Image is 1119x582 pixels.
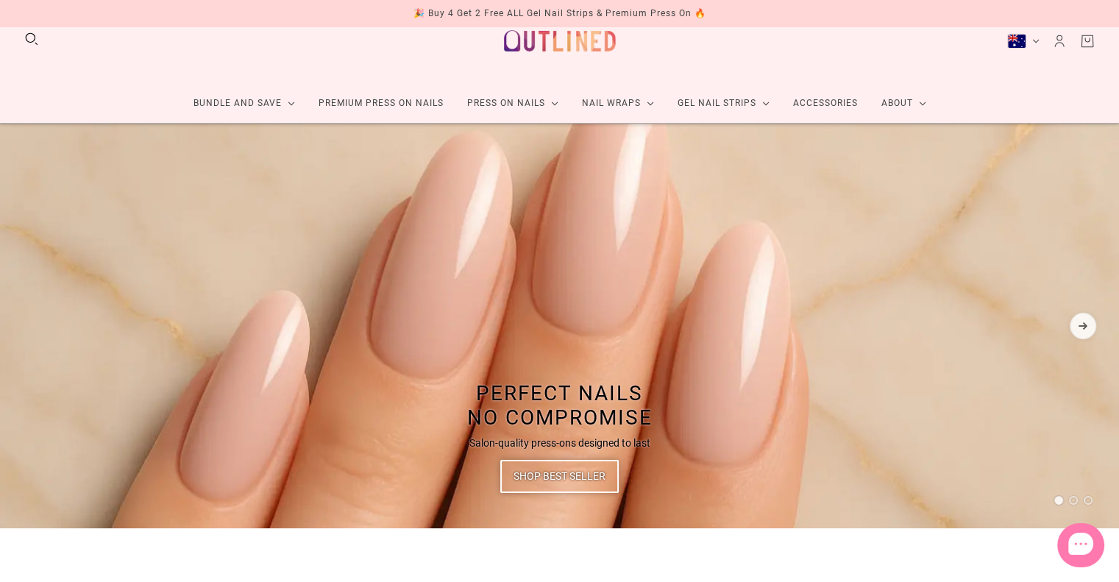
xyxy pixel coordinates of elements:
[500,460,619,493] a: Shop Best Seller
[666,84,781,123] a: Gel Nail Strips
[469,436,650,451] p: Salon-quality press-ons designed to last
[1051,33,1068,49] a: Account
[870,84,938,123] a: About
[1079,33,1095,49] a: Cart
[781,84,870,123] a: Accessories
[495,10,625,72] a: Outlined
[1007,34,1040,49] button: Australia
[455,84,570,123] a: Press On Nails
[24,31,40,47] button: Search
[182,84,307,123] a: Bundle and Save
[514,460,605,493] span: Shop Best Seller
[467,380,653,430] span: Perfect Nails No Compromise
[570,84,666,123] a: Nail Wraps
[307,84,455,123] a: Premium Press On Nails
[413,6,706,21] div: 🎉 Buy 4 Get 2 Free ALL Gel Nail Strips & Premium Press On 🔥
